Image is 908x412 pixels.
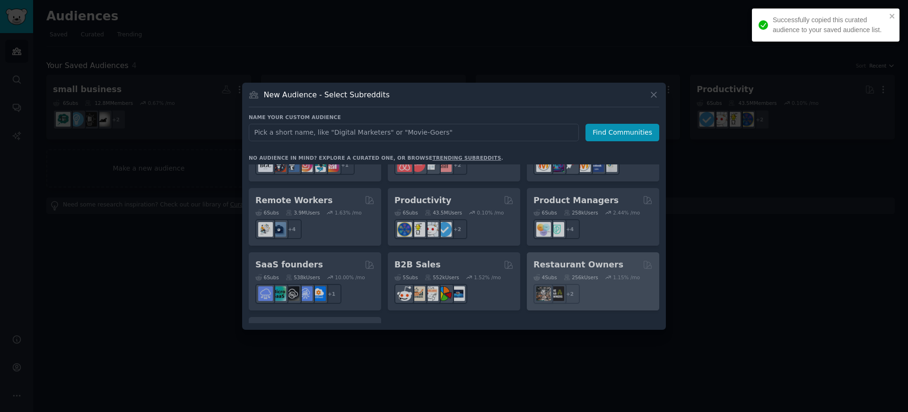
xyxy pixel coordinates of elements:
[432,155,501,161] a: trending subreddits
[249,154,503,161] div: No audience in mind? Explore a curated one, or browse .
[585,124,659,141] button: Find Communities
[249,124,579,141] input: Pick a short name, like "Digital Marketers" or "Movie-Goers"
[249,114,659,120] h3: Name your custom audience
[773,15,886,35] div: Successfully copied this curated audience to your saved audience list.
[264,90,390,100] h3: New Audience - Select Subreddits
[889,12,896,20] button: close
